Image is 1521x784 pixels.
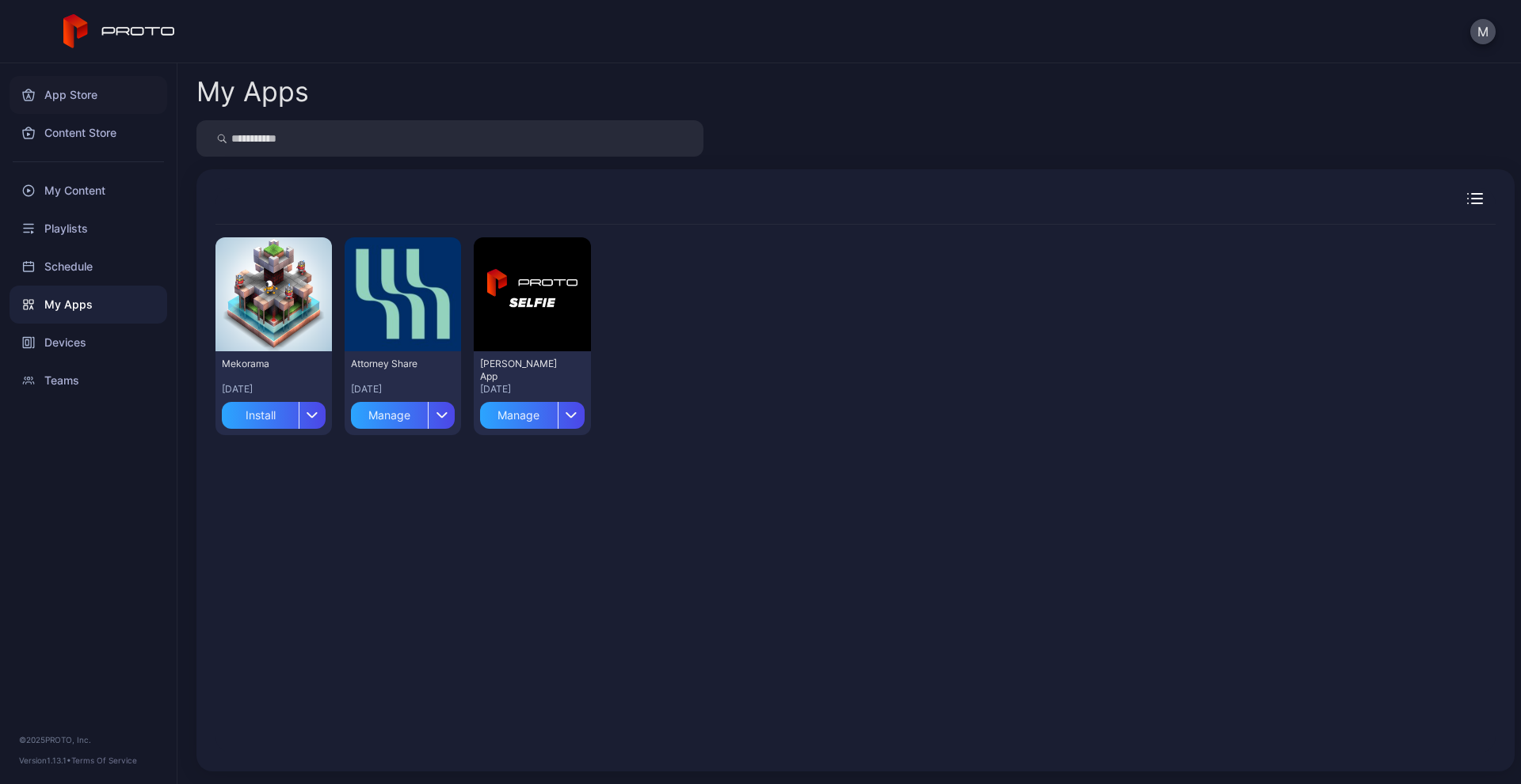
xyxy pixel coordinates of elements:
span: Version 1.13.1 • [19,756,71,765]
div: [DATE] [222,383,326,396]
a: My Content [10,172,167,210]
a: Playlists [10,210,167,248]
div: Manage [351,402,428,429]
a: Devices [10,324,167,362]
a: Content Store [10,114,167,152]
a: Teams [10,362,167,400]
div: [DATE] [480,383,584,396]
div: My Apps [196,78,309,105]
div: Mekorama [222,358,309,370]
div: © 2025 PROTO, Inc. [19,733,158,746]
a: Terms Of Service [71,756,137,765]
div: Attorney Share [351,358,438,370]
a: App Store [10,76,167,114]
div: Install [222,402,299,429]
button: Install [222,396,326,429]
button: M [1470,19,1496,44]
button: Manage [351,396,455,429]
div: David Selfie App [480,358,567,383]
div: [DATE] [351,383,455,396]
div: Manage [480,402,557,429]
a: My Apps [10,286,167,324]
button: Manage [480,396,584,429]
a: Schedule [10,248,167,286]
